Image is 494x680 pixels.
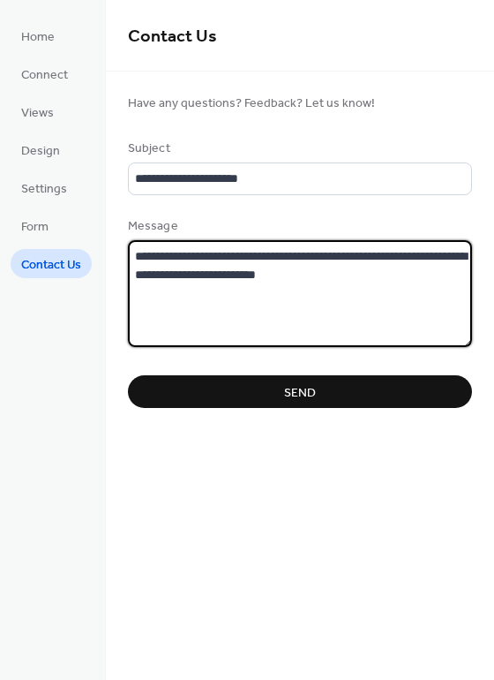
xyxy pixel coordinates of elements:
[21,66,68,85] span: Connect
[128,217,468,236] div: Message
[11,59,79,88] a: Connect
[21,218,49,237] span: Form
[128,19,217,54] span: Contact Us
[21,180,67,199] span: Settings
[11,21,65,50] a: Home
[11,173,78,202] a: Settings
[11,135,71,164] a: Design
[128,140,468,158] div: Subject
[21,256,81,275] span: Contact Us
[284,384,316,403] span: Send
[128,375,472,408] button: Send
[21,142,60,161] span: Design
[11,97,64,126] a: Views
[21,28,55,47] span: Home
[21,104,54,123] span: Views
[11,211,59,240] a: Form
[128,94,472,113] span: Have any questions? Feedback? Let us know!
[11,249,92,278] a: Contact Us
